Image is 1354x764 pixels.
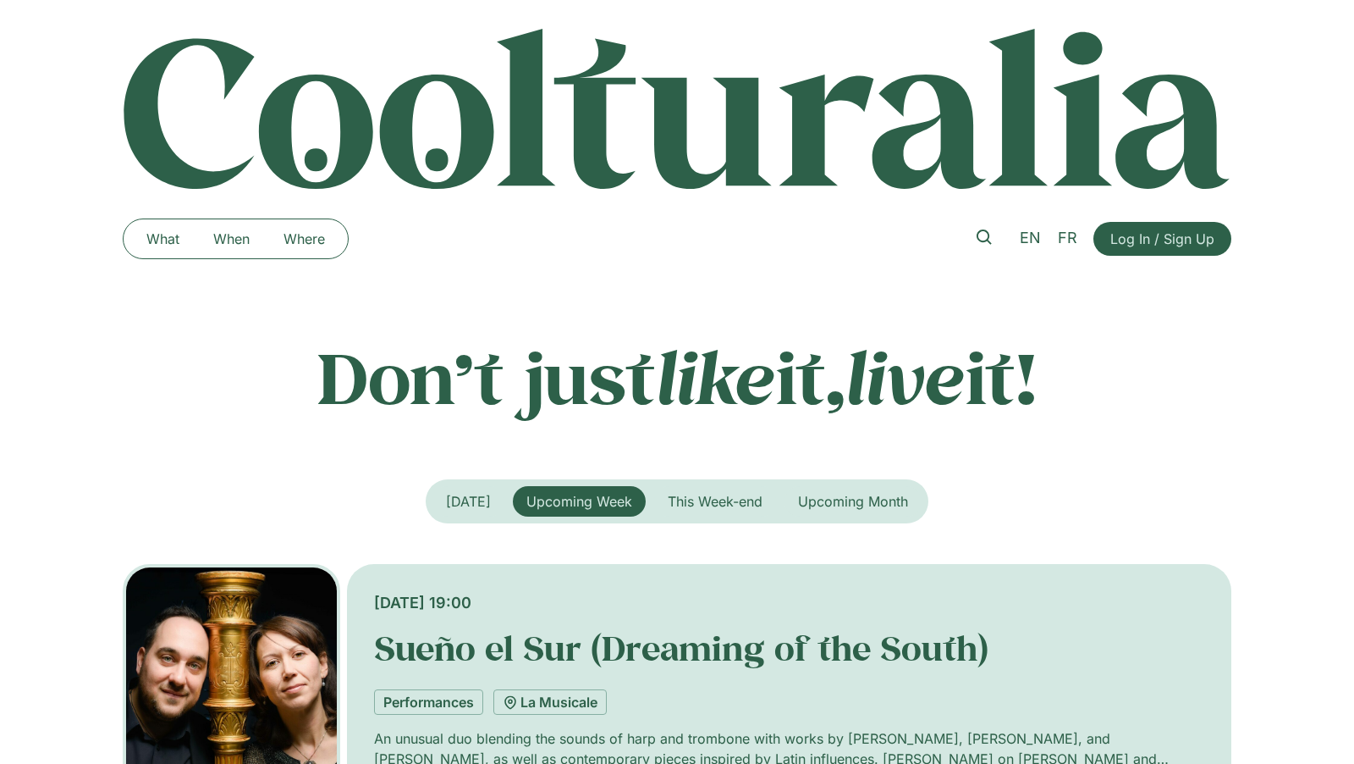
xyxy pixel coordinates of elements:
[1110,229,1214,249] span: Log In / Sign Up
[374,591,1204,614] div: [DATE] 19:00
[845,329,966,424] em: live
[798,493,908,510] span: Upcoming Month
[374,626,988,670] a: Sueño el Sur (Dreaming of the South)
[129,225,342,252] nav: Menu
[1058,229,1077,246] span: FR
[526,493,632,510] span: Upcoming Week
[668,493,762,510] span: This Week-end
[123,335,1231,419] p: Don’t just it, it!
[267,225,342,252] a: Where
[129,225,196,252] a: What
[374,689,483,715] a: Performances
[196,225,267,252] a: When
[1020,229,1041,246] span: EN
[1049,226,1086,251] a: FR
[656,329,776,424] em: like
[446,493,491,510] span: [DATE]
[1011,226,1049,251] a: EN
[493,689,607,715] a: La Musicale
[1093,222,1231,256] a: Log In / Sign Up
